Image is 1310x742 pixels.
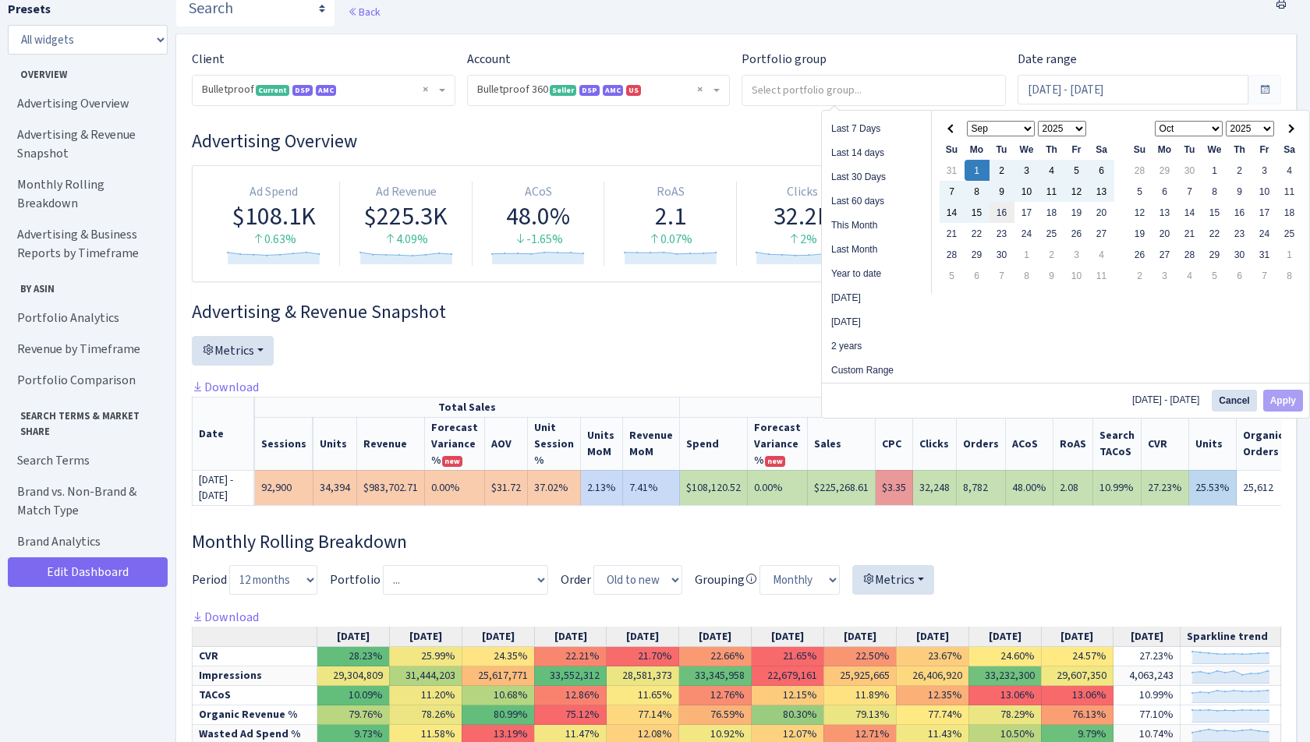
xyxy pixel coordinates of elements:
td: 28 [1128,160,1152,181]
span: new [442,456,462,467]
label: Portfolio [330,571,381,589]
td: 23 [1227,223,1252,244]
td: 2.13% [581,470,623,505]
td: 22.66% [679,647,752,666]
td: 27 [1152,244,1177,265]
h3: Widget #1 [192,130,1281,153]
a: Advertising Overview [8,88,164,119]
td: 78.29% [968,705,1041,725]
th: Su [940,139,965,160]
td: 3 [1252,160,1277,181]
td: 1 [1014,244,1039,265]
td: 13.06% [1041,686,1113,705]
div: -1.65% [479,231,598,249]
td: 10 [1064,265,1089,286]
div: $108.1K [214,201,333,231]
td: 24 [1252,223,1277,244]
td: 79.76% [317,705,390,725]
span: Bulletproof 360 <span class="badge badge-success">Seller</span><span class="badge badge-primary">... [468,76,730,105]
td: 12.76% [679,686,752,705]
span: Search Terms & Market Share [9,402,163,438]
td: 2 [1128,265,1152,286]
div: Ad Spend [214,183,333,201]
td: 17 [1252,202,1277,223]
td: 6 [1089,160,1114,181]
td: 31 [940,160,965,181]
td: 25,612 [1237,470,1291,505]
td: 6 [1227,265,1252,286]
li: Last 30 Days [822,165,931,189]
td: 20 [1152,223,1177,244]
th: [DATE] [607,627,679,647]
td: 77.10% [1113,705,1180,725]
th: CPC [876,417,913,470]
td: 37.02% [528,470,581,505]
td: 80.30% [752,705,824,725]
span: DSP [292,85,313,96]
td: Organic Revenue % [193,705,317,725]
a: Portfolio Comparison [8,365,164,396]
th: [DATE] [823,627,896,647]
td: 30 [1177,160,1202,181]
td: 21.70% [607,647,679,666]
td: 18 [1039,202,1064,223]
th: Revenue [357,417,425,470]
h3: Widget #38 [192,531,1281,553]
td: 76.59% [679,705,752,725]
td: 22 [965,223,990,244]
td: 29,607,350 [1041,666,1113,686]
td: 12.86% [534,686,607,705]
span: Bulletproof 360 <span class="badge badge-success">Seller</span><span class="badge badge-primary">... [477,82,711,97]
th: Units [1189,417,1237,470]
a: Advertising & Revenue Snapshot [8,119,164,169]
td: 7 [940,181,965,202]
td: 4 [1177,265,1202,286]
th: Clicks [913,417,957,470]
span: Overview [9,61,163,82]
th: [DATE] [1041,627,1113,647]
a: Back [348,5,380,19]
td: 20 [1089,202,1114,223]
button: Metrics [852,565,934,595]
button: Cancel [1212,390,1256,412]
td: 11.65% [607,686,679,705]
a: Advertising & Business Reports by Timeframe [8,219,164,269]
td: 10 [1252,181,1277,202]
td: 7.41% [623,470,680,505]
td: $31.72 [485,470,528,505]
th: AOV [485,417,528,470]
td: 4 [1277,160,1302,181]
td: 21.65% [752,647,824,666]
li: Last Month [822,238,931,262]
input: Select portfolio group... [742,76,1005,104]
span: Bulletproof <span class="badge badge-success">Current</span><span class="badge badge-primary">DSP... [193,76,455,105]
a: Download [192,379,259,395]
td: 12 [1128,202,1152,223]
td: 2 [1039,244,1064,265]
td: 14 [1177,202,1202,223]
td: 27.23% [1113,647,1180,666]
td: 2 [990,160,1014,181]
td: 12.35% [896,686,968,705]
li: [DATE] [822,310,931,334]
span: [DATE] - [DATE] [1132,395,1206,405]
th: [DATE] [1113,627,1180,647]
td: 26 [1128,244,1152,265]
th: Units MoM [581,417,623,470]
td: 25 [1277,223,1302,244]
div: 32.2K [743,201,862,231]
label: Order [561,571,591,589]
th: Fr [1064,139,1089,160]
td: 22 [1202,223,1227,244]
li: Last 60 days [822,189,931,214]
th: RoAS [1053,417,1093,470]
th: Search TACoS [1093,417,1142,470]
td: 4,063,243 [1113,666,1180,686]
td: 28 [1177,244,1202,265]
a: Brand vs. Non-Brand & Match Type [8,476,164,526]
td: 29 [1202,244,1227,265]
th: [DATE] [896,627,968,647]
td: 6 [1152,181,1177,202]
td: 32,248 [913,470,957,505]
div: 2.1 [611,201,730,231]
